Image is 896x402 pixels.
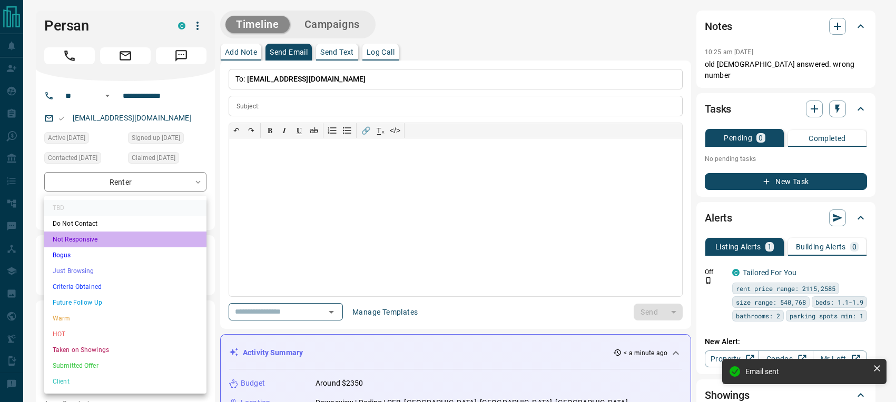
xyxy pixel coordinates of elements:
li: Warm [44,310,206,326]
li: Future Follow Up [44,295,206,310]
li: Not Responsive [44,232,206,247]
li: Criteria Obtained [44,279,206,295]
li: Bogus [44,247,206,263]
div: Email sent [745,367,869,376]
li: Do Not Contact [44,216,206,232]
li: Submitted Offer [44,358,206,374]
li: HOT [44,326,206,342]
li: Just Browsing [44,263,206,279]
li: Taken on Showings [44,342,206,358]
li: Client [44,374,206,389]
